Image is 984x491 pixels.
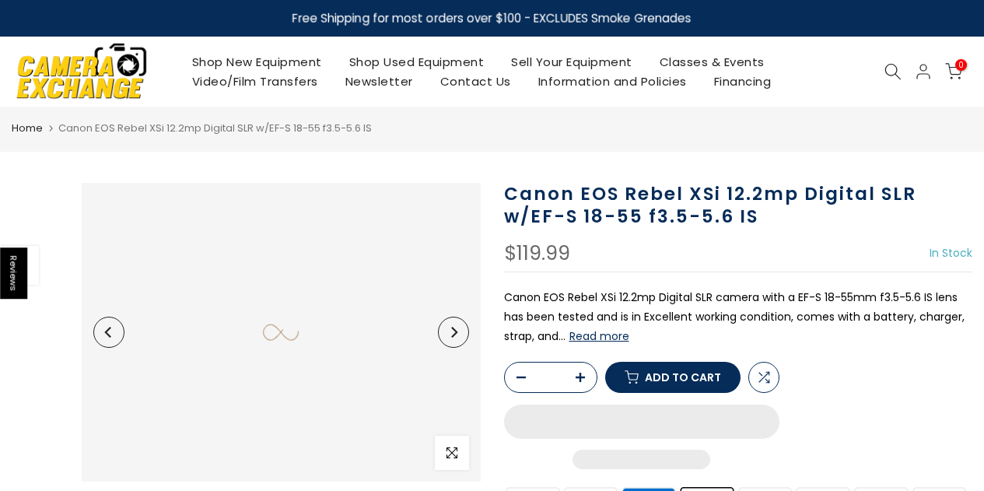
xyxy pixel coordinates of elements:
[605,362,741,393] button: Add to cart
[12,121,43,136] a: Home
[955,59,967,71] span: 0
[498,52,646,72] a: Sell Your Equipment
[178,72,331,91] a: Video/Film Transfers
[58,121,372,135] span: Canon EOS Rebel XSi 12.2mp Digital SLR w/EF-S 18-55 f3.5-5.6 IS
[930,245,972,261] span: In Stock
[700,72,785,91] a: Financing
[569,329,629,343] button: Read more
[331,72,426,91] a: Newsletter
[292,10,692,26] strong: Free Shipping for most orders over $100 - EXCLUDES Smoke Grenades
[438,317,469,348] button: Next
[645,372,721,383] span: Add to cart
[178,52,335,72] a: Shop New Equipment
[504,244,570,264] div: $119.99
[426,72,524,91] a: Contact Us
[524,72,700,91] a: Information and Policies
[945,63,962,80] a: 0
[646,52,778,72] a: Classes & Events
[504,183,973,228] h1: Canon EOS Rebel XSi 12.2mp Digital SLR w/EF-S 18-55 f3.5-5.6 IS
[504,288,973,347] p: Canon EOS Rebel XSi 12.2mp Digital SLR camera with a EF-S 18-55mm f3.5-5.6 IS lens has been teste...
[93,317,124,348] button: Previous
[335,52,498,72] a: Shop Used Equipment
